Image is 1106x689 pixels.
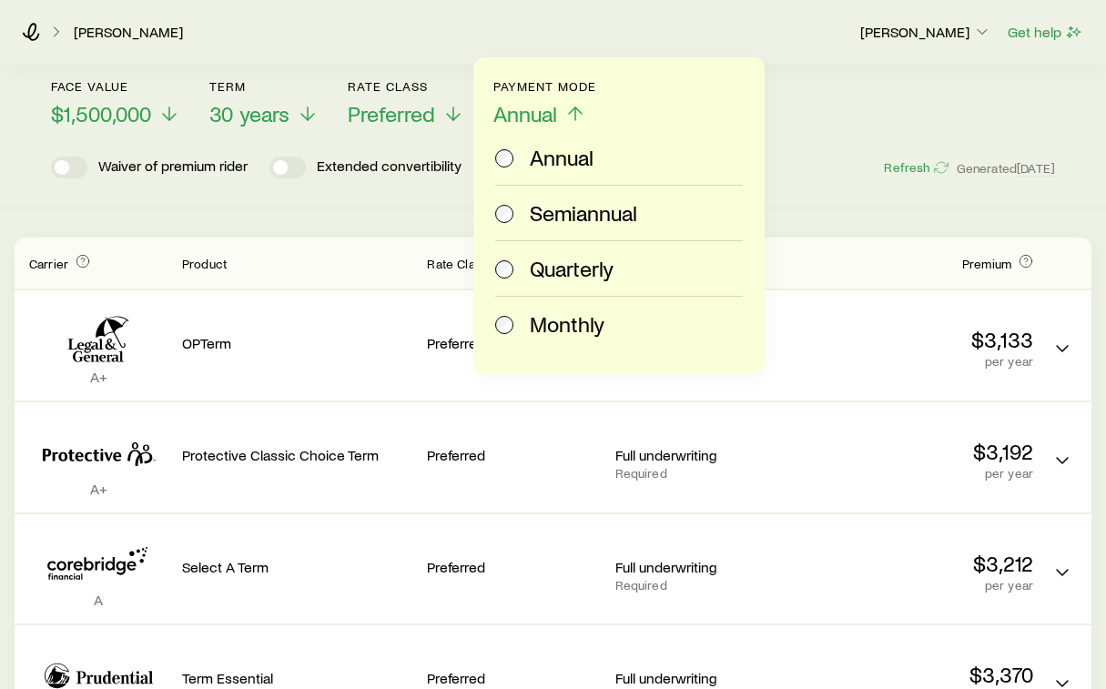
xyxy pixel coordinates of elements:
p: Full underwriting [615,669,788,687]
p: $3,133 [803,327,1033,352]
button: Term30 years [209,79,319,127]
button: Rate ClassPreferred [348,79,464,127]
p: Full underwriting [615,558,788,576]
p: Payment Mode [493,79,596,94]
span: Preferred [348,101,435,127]
span: [DATE] [1017,160,1055,177]
button: [PERSON_NAME] [859,22,992,44]
p: Extended convertibility [317,157,462,178]
p: Full underwriting [615,446,788,464]
p: A [29,591,167,609]
p: A+ [29,480,167,498]
p: per year [803,354,1033,369]
p: Preferred [427,558,600,576]
span: Premium [962,256,1011,271]
span: $1,500,000 [51,101,151,127]
p: Select A Term [182,558,412,576]
p: per year [803,466,1033,481]
button: Get help [1007,22,1084,43]
span: 30 years [209,101,289,127]
p: Protective Classic Choice Term [182,446,412,464]
p: per year [803,578,1033,593]
p: $3,212 [803,551,1033,576]
p: $3,192 [803,439,1033,464]
p: OPTerm [182,334,412,352]
p: Term [209,79,319,94]
p: Preferred [427,334,600,352]
button: Refresh [883,159,949,177]
button: Face value$1,500,000 [51,79,180,127]
span: Carrier [29,256,68,271]
p: Waiver of premium rider [98,157,248,178]
span: Product [182,256,227,271]
span: Rate Class [427,256,488,271]
p: [PERSON_NAME] [860,23,991,41]
button: Payment ModeAnnual [493,79,596,127]
p: Preferred [427,669,600,687]
p: $3,370 [803,662,1033,687]
span: Annual [493,101,557,127]
p: Face value [51,79,180,94]
p: Term Essential [182,669,412,687]
p: Required [615,466,788,481]
span: Generated [957,160,1055,177]
p: Rate Class [348,79,464,94]
p: Required [615,578,788,593]
p: A+ [29,368,167,386]
a: [PERSON_NAME] [73,24,184,41]
p: Preferred [427,446,600,464]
